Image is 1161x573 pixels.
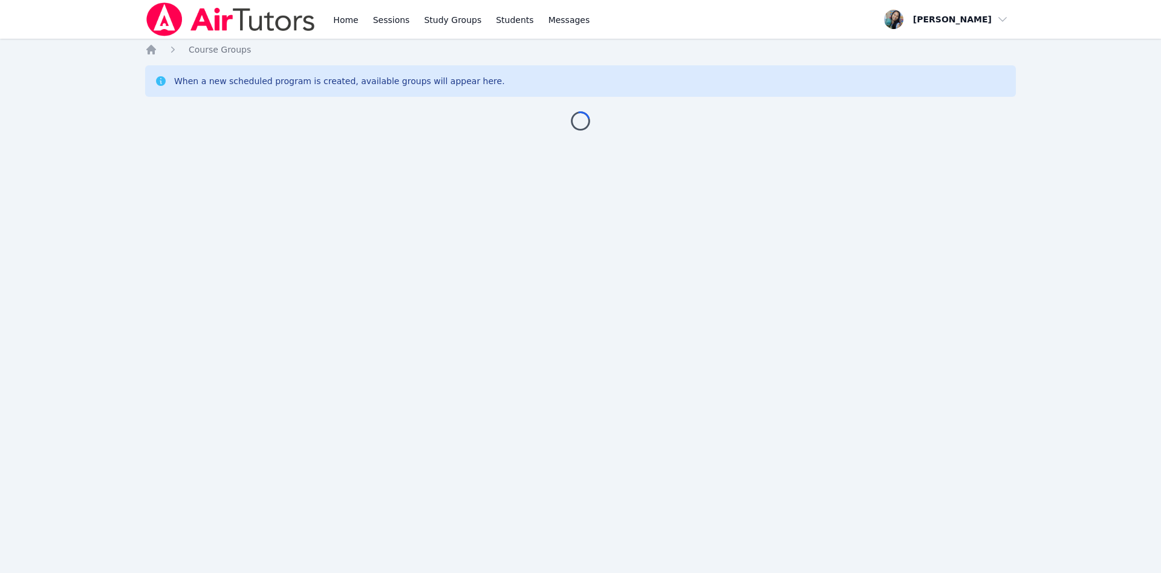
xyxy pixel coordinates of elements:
a: Course Groups [189,44,251,56]
img: Air Tutors [145,2,316,36]
nav: Breadcrumb [145,44,1016,56]
span: Messages [548,14,590,26]
span: Course Groups [189,45,251,54]
div: When a new scheduled program is created, available groups will appear here. [174,75,505,87]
